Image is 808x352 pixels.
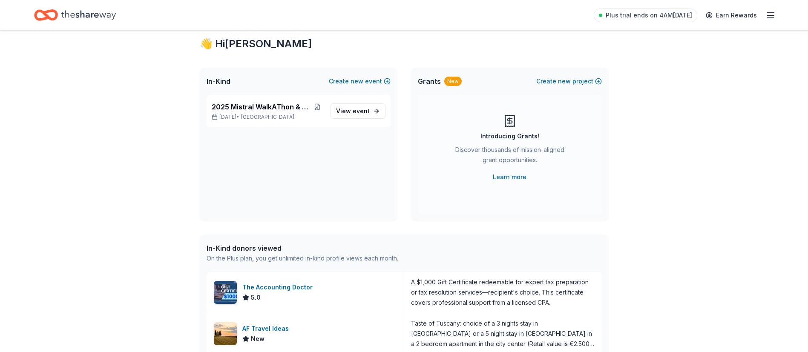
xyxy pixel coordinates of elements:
[418,76,441,86] span: Grants
[242,282,316,292] div: The Accounting Doctor
[212,102,311,112] span: 2025 Mistral WalkAThon & Silent Auction
[594,9,697,22] a: Plus trial ends on 4AM[DATE]
[480,131,539,141] div: Introducing Grants!
[558,76,571,86] span: new
[336,106,370,116] span: View
[493,172,526,182] a: Learn more
[212,114,324,120] p: [DATE] •
[34,5,116,25] a: Home
[251,292,261,303] span: 5.0
[241,114,294,120] span: [GEOGRAPHIC_DATA]
[214,281,237,304] img: Image for The Accounting Doctor
[214,322,237,345] img: Image for AF Travel Ideas
[351,76,363,86] span: new
[207,253,398,263] div: On the Plus plan, you get unlimited in-kind profile views each month.
[444,77,462,86] div: New
[331,103,385,119] a: View event
[353,107,370,114] span: event
[701,8,762,23] a: Earn Rewards
[411,318,595,349] div: Taste of Tuscany: choice of a 3 nights stay in [GEOGRAPHIC_DATA] or a 5 night stay in [GEOGRAPHIC...
[242,323,292,334] div: AF Travel Ideas
[207,243,398,253] div: In-Kind donors viewed
[536,76,602,86] button: Createnewproject
[207,76,230,86] span: In-Kind
[452,145,568,169] div: Discover thousands of mission-aligned grant opportunities.
[200,37,609,51] div: 👋 Hi [PERSON_NAME]
[411,277,595,308] div: A $1,000 Gift Certificate redeemable for expert tax preparation or tax resolution services—recipi...
[329,76,391,86] button: Createnewevent
[251,334,265,344] span: New
[606,10,692,20] span: Plus trial ends on 4AM[DATE]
